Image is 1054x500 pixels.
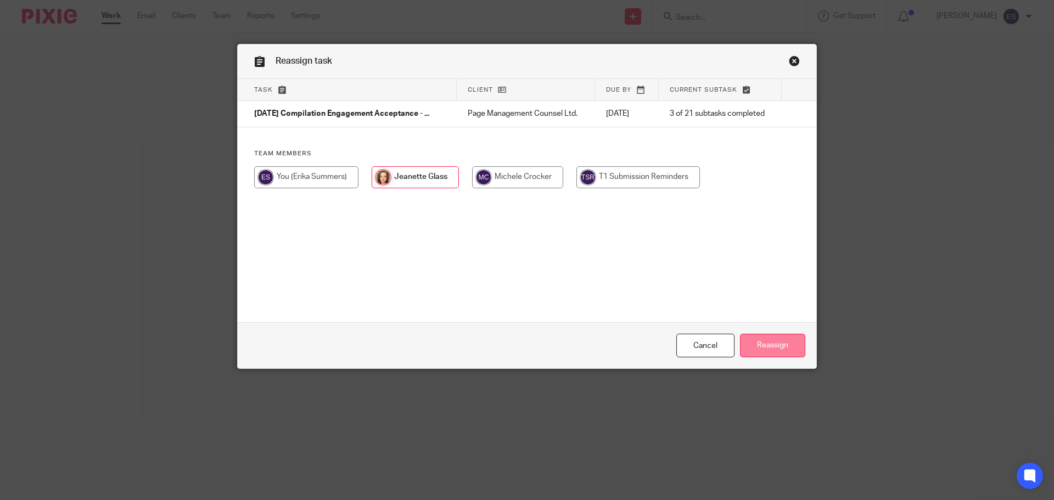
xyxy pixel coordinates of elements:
a: Close this dialog window [789,55,800,70]
td: 3 of 21 subtasks completed [659,101,782,127]
p: Page Management Counsel Ltd. [468,108,584,119]
span: Current subtask [670,87,737,93]
h4: Team members [254,149,800,158]
span: Due by [606,87,631,93]
span: Client [468,87,493,93]
p: [DATE] [606,108,648,119]
span: [DATE] Compilation Engagement Acceptance - ... [254,110,429,118]
a: Close this dialog window [676,334,735,357]
span: Reassign task [276,57,332,65]
input: Reassign [740,334,805,357]
span: Task [254,87,273,93]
